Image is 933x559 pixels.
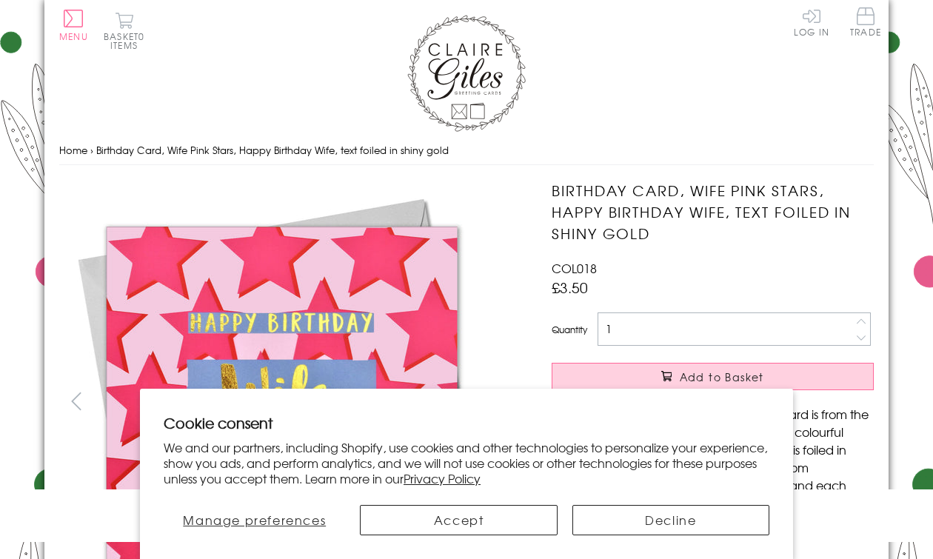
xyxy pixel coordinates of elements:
span: Menu [59,30,88,43]
button: Accept [360,505,557,535]
h2: Cookie consent [164,412,769,433]
button: Basket0 items [104,12,144,50]
span: Trade [850,7,881,36]
a: Trade [850,7,881,39]
span: Birthday Card, Wife Pink Stars, Happy Birthday Wife, text foiled in shiny gold [96,143,449,157]
button: prev [59,384,93,418]
img: Claire Giles Greetings Cards [407,15,526,132]
a: Log In [794,7,829,36]
span: › [90,143,93,157]
span: COL018 [552,259,597,277]
button: Manage preferences [164,505,345,535]
a: Privacy Policy [404,469,481,487]
button: Menu [59,10,88,41]
a: Home [59,143,87,157]
button: Decline [572,505,769,535]
button: Add to Basket [552,363,874,390]
span: £3.50 [552,277,588,298]
label: Quantity [552,323,587,336]
span: Manage preferences [183,511,326,529]
button: next [489,384,522,418]
h1: Birthday Card, Wife Pink Stars, Happy Birthday Wife, text foiled in shiny gold [552,180,874,244]
span: Add to Basket [680,369,764,384]
span: 0 items [110,30,144,52]
p: We and our partners, including Shopify, use cookies and other technologies to personalize your ex... [164,440,769,486]
nav: breadcrumbs [59,135,874,166]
